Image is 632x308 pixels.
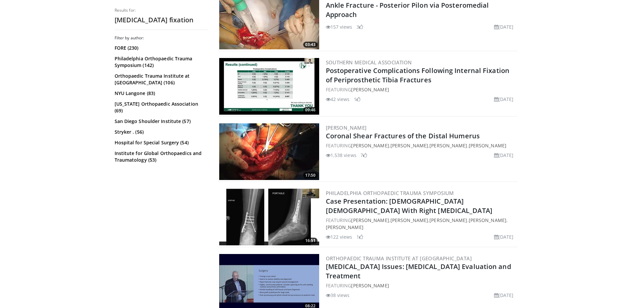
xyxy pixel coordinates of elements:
[326,152,356,159] li: 1,538 views
[219,58,319,115] a: 09:46
[351,217,389,223] a: [PERSON_NAME]
[494,292,514,299] li: [DATE]
[356,233,363,240] li: 1
[469,217,506,223] a: [PERSON_NAME]
[219,58,319,115] img: 6c011df5-526e-4c18-8e52-da808d24847c.300x170_q85_crop-smart_upscale.jpg
[115,90,206,97] a: NYU Langone (83)
[326,66,510,84] a: Postoperative Complications Following Internal Fixation of Periprosthetic Tibia Fractures
[326,190,454,196] a: Philadelphia Orthopaedic Trauma Symposium
[115,73,206,86] a: Orthopaedic Trauma Institute at [GEOGRAPHIC_DATA] (106)
[429,142,467,149] a: [PERSON_NAME]
[429,217,467,223] a: [PERSON_NAME]
[494,233,514,240] li: [DATE]
[494,23,514,30] li: [DATE]
[494,96,514,103] li: [DATE]
[351,142,389,149] a: [PERSON_NAME]
[326,142,516,149] div: FEATURING , , ,
[469,142,506,149] a: [PERSON_NAME]
[115,150,206,163] a: Institute for Global Orthopaedics and Traumatology (53)
[115,8,208,13] p: Results for:
[390,217,428,223] a: [PERSON_NAME]
[115,101,206,114] a: [US_STATE] Orthopaedic Association (69)
[326,96,350,103] li: 42 views
[351,282,389,289] a: [PERSON_NAME]
[326,131,480,140] a: Coronal Shear Fractures of the Distal Humerus
[115,129,206,135] a: Stryker . (56)
[115,139,206,146] a: Hospital for Special Surgery (54)
[326,1,489,19] a: Ankle Fracture - Posterior Pilon via Posteromedial Approach
[115,55,206,69] a: Philadelphia Orthopaedic Trauma Symposium (142)
[326,217,516,231] div: FEATURING , , , ,
[219,189,319,245] img: 690ccce3-07a9-4fdd-9e00-059c2b7df297.300x170_q85_crop-smart_upscale.jpg
[326,282,516,289] div: FEATURING
[326,59,412,66] a: Southern Medical Association
[326,23,352,30] li: 157 views
[219,189,319,245] a: 16:51
[390,142,428,149] a: [PERSON_NAME]
[326,124,367,131] a: [PERSON_NAME]
[326,224,363,230] a: [PERSON_NAME]
[326,255,472,262] a: Orthopaedic Trauma Institute at [GEOGRAPHIC_DATA]
[303,107,317,113] span: 09:46
[326,86,516,93] div: FEATURING
[303,42,317,48] span: 03:43
[494,152,514,159] li: [DATE]
[303,172,317,178] span: 17:50
[360,152,367,159] li: 7
[115,16,208,24] h2: [MEDICAL_DATA] fixation
[303,238,317,244] span: 16:51
[326,197,492,215] a: Case Presentation: [DEMOGRAPHIC_DATA] [DEMOGRAPHIC_DATA] With Right [MEDICAL_DATA]
[326,292,350,299] li: 38 views
[219,123,319,180] a: 17:50
[351,86,389,93] a: [PERSON_NAME]
[219,123,319,180] img: ac8baac7-4924-4fd7-8ded-201101107d91.300x170_q85_crop-smart_upscale.jpg
[326,233,352,240] li: 122 views
[354,96,360,103] li: 1
[115,45,206,51] a: FORE (230)
[326,262,511,280] a: [MEDICAL_DATA] Issues: [MEDICAL_DATA] Evaluation and Treatment
[115,35,208,41] h3: Filter by author:
[356,23,363,30] li: 3
[115,118,206,125] a: San Diego Shoulder Institute (57)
